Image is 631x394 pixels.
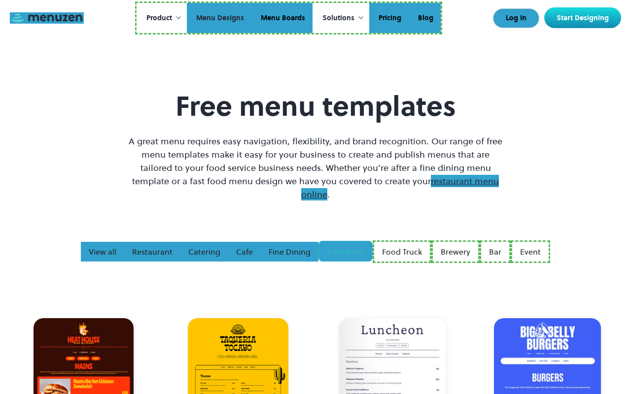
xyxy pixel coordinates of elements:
[251,3,313,33] a: Menu Boards
[126,90,505,123] h1: Free menu templates
[489,246,501,258] div: Bar
[441,246,470,258] div: Brewery
[369,3,409,33] a: Pricing
[322,13,354,24] div: Solutions
[409,3,441,33] a: Blog
[327,245,364,257] div: Take Away
[236,246,253,258] div: Cafe
[269,246,311,258] div: Fine Dining
[382,246,422,258] div: Food Truck
[89,246,116,258] div: View all
[520,246,541,258] div: Event
[493,8,539,28] a: Log In
[187,3,251,33] a: Menu Designs
[313,3,369,33] div: Solutions
[126,134,505,201] p: A great menu requires easy navigation, flexibility, and brand recognition. Our range of free menu...
[544,7,621,28] a: Start Designing
[146,13,172,24] div: Product
[188,246,220,258] div: Catering
[137,3,187,33] div: Product
[132,246,173,258] div: Restaurant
